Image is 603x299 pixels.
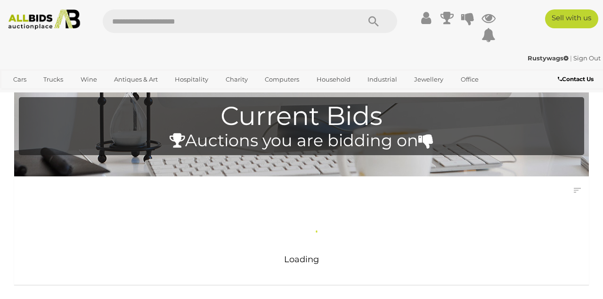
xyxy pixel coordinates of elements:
img: Allbids.com.au [4,9,84,30]
a: Jewellery [408,72,449,87]
span: Loading [284,254,319,265]
span: | [570,54,572,62]
a: Sell with us [545,9,598,28]
h4: Auctions you are bidding on [24,132,579,150]
a: Sign Out [573,54,601,62]
a: Charity [220,72,254,87]
a: Office [455,72,485,87]
a: Industrial [361,72,403,87]
a: Cars [7,72,33,87]
a: Computers [259,72,305,87]
a: Household [310,72,357,87]
a: [GEOGRAPHIC_DATA] [43,87,122,103]
a: Wine [74,72,103,87]
strong: Rustywags [528,54,569,62]
a: Hospitality [169,72,214,87]
b: Contact Us [558,75,594,83]
a: Antiques & Art [108,72,164,87]
a: Sports [7,87,39,103]
h1: Current Bids [24,102,579,131]
button: Search [350,9,397,33]
a: Trucks [37,72,69,87]
a: Rustywags [528,54,570,62]
a: Contact Us [558,74,596,84]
